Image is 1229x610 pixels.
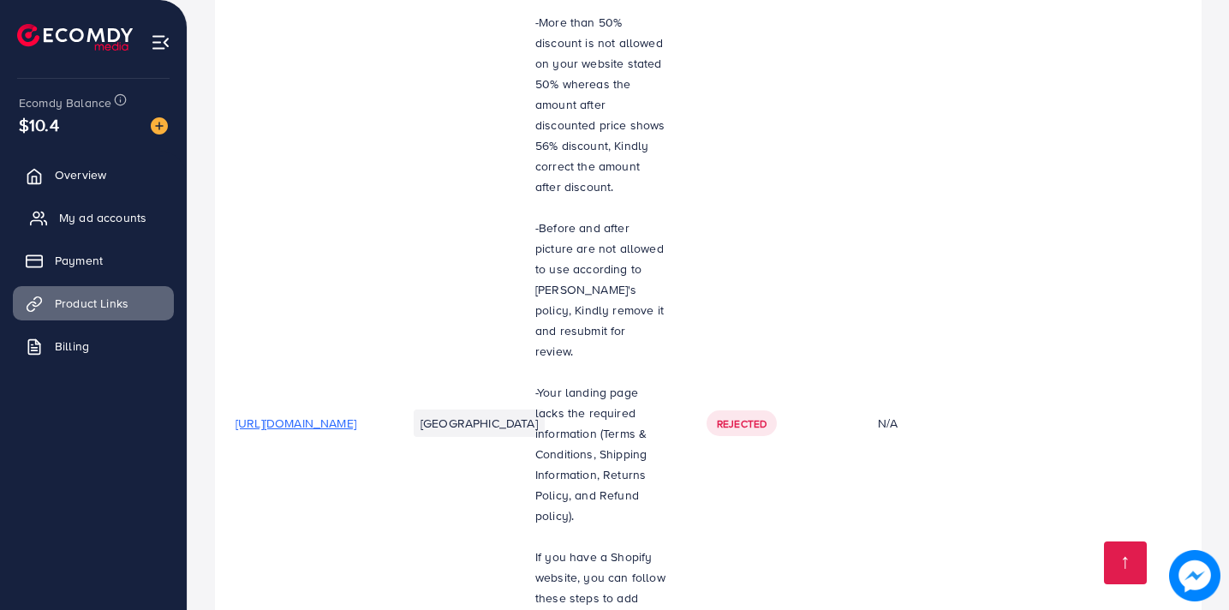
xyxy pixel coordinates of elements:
[535,218,665,362] p: -Before and after picture are not allowed to use according to [PERSON_NAME]'s policy, Kindly remo...
[19,94,111,111] span: Ecomdy Balance
[55,295,128,312] span: Product Links
[55,252,103,269] span: Payment
[17,24,133,51] img: logo
[878,415,999,432] div: N/A
[535,382,665,526] p: -Your landing page lacks the required information (Terms & Conditions, Shipping Information, Retu...
[55,166,106,183] span: Overview
[13,329,174,363] a: Billing
[151,117,168,135] img: image
[13,200,174,235] a: My ad accounts
[13,286,174,320] a: Product Links
[55,338,89,355] span: Billing
[1169,550,1220,601] img: image
[717,416,767,431] span: Rejected
[236,415,356,432] span: [URL][DOMAIN_NAME]
[151,33,170,52] img: menu
[535,12,665,197] p: -More than 50% discount is not allowed on your website stated 50% whereas the amount after discou...
[59,209,146,226] span: My ad accounts
[414,410,545,437] li: [GEOGRAPHIC_DATA]
[13,158,174,192] a: Overview
[13,243,174,278] a: Payment
[19,112,59,137] span: $10.4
